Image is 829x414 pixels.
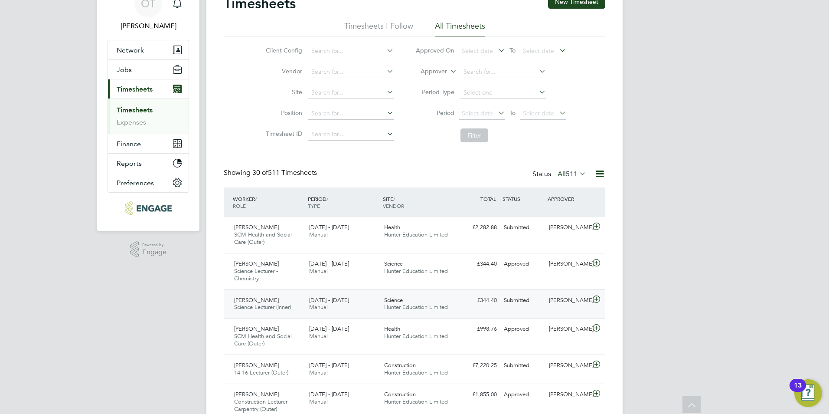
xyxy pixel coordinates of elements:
div: Submitted [500,293,545,308]
div: £2,282.88 [455,220,500,235]
span: SCM Health and Social Care (Outer) [234,332,292,347]
span: SCM Health and Social Care (Outer) [234,231,292,246]
label: Site [263,88,302,96]
button: Timesheets [108,79,189,99]
span: 511 [566,170,578,178]
button: Finance [108,134,189,153]
span: Manual [309,267,328,275]
span: Science Lecturer - Chemistry [234,267,278,282]
div: Showing [224,168,319,177]
div: WORKER [231,191,306,214]
div: £344.40 [455,293,500,308]
span: [DATE] - [DATE] [309,260,349,267]
span: Engage [142,249,166,256]
span: Health [384,223,400,231]
span: ROLE [233,202,246,209]
span: [DATE] - [DATE] [309,361,349,369]
label: Timesheet ID [263,130,302,138]
div: [PERSON_NAME] [545,388,591,402]
span: Hunter Education Limited [384,303,448,311]
div: £344.40 [455,257,500,271]
span: [PERSON_NAME] [234,223,279,231]
span: Science Lecturer (Inner) [234,303,291,311]
div: [PERSON_NAME] [545,220,591,235]
div: Submitted [500,220,545,235]
a: Go to home page [108,201,189,215]
input: Select one [460,87,546,99]
div: [PERSON_NAME] [545,358,591,373]
span: [PERSON_NAME] [234,361,279,369]
span: Select date [523,47,554,55]
span: Construction Lecturer Carpentry (Outer) [234,398,287,413]
span: Timesheets [117,85,153,93]
div: Approved [500,388,545,402]
span: Olivia Triassi [108,21,189,31]
a: Timesheets [117,106,153,114]
input: Search for... [308,87,394,99]
label: Vendor [263,67,302,75]
span: Powered by [142,241,166,249]
span: [PERSON_NAME] [234,391,279,398]
button: Network [108,40,189,59]
button: Open Resource Center, 13 new notifications [794,379,822,407]
div: [PERSON_NAME] [545,322,591,336]
label: Position [263,109,302,117]
label: All [558,170,586,178]
span: / [255,195,257,202]
input: Search for... [308,66,394,78]
button: Reports [108,154,189,173]
span: [PERSON_NAME] [234,260,279,267]
button: Filter [460,128,488,142]
span: Hunter Education Limited [384,231,448,238]
span: Manual [309,231,328,238]
input: Search for... [460,66,546,78]
a: Expenses [117,118,146,126]
label: Period Type [415,88,454,96]
button: Jobs [108,60,189,79]
input: Search for... [308,45,394,57]
span: Preferences [117,179,154,187]
span: 30 of [252,168,268,177]
span: Hunter Education Limited [384,369,448,376]
div: PERIOD [306,191,381,214]
div: STATUS [500,191,545,207]
span: TYPE [308,202,320,209]
label: Approved On [415,46,454,54]
span: Reports [117,159,142,168]
span: Science [384,260,403,267]
div: Timesheets [108,99,189,134]
div: APPROVER [545,191,591,207]
div: [PERSON_NAME] [545,293,591,308]
span: Science [384,296,403,304]
input: Search for... [308,128,394,141]
button: Preferences [108,173,189,192]
div: Status [532,168,588,181]
span: [DATE] - [DATE] [309,391,349,398]
span: Manual [309,369,328,376]
span: Select date [523,109,554,117]
span: Jobs [117,66,132,74]
div: Submitted [500,358,545,373]
label: Period [415,109,454,117]
span: Finance [117,140,141,148]
span: To [507,107,518,118]
div: SITE [381,191,456,214]
span: [PERSON_NAME] [234,325,279,332]
label: Approver [408,67,447,76]
span: Select date [462,47,493,55]
span: VENDOR [383,202,404,209]
span: [PERSON_NAME] [234,296,279,304]
div: £1,855.00 [455,388,500,402]
span: Hunter Education Limited [384,398,448,405]
input: Search for... [308,108,394,120]
span: 14-16 Lecturer (Outer) [234,369,288,376]
li: All Timesheets [435,21,485,36]
span: / [393,195,395,202]
div: Approved [500,257,545,271]
span: Select date [462,109,493,117]
span: [DATE] - [DATE] [309,296,349,304]
span: Manual [309,303,328,311]
span: [DATE] - [DATE] [309,325,349,332]
span: Network [117,46,144,54]
span: Manual [309,332,328,340]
